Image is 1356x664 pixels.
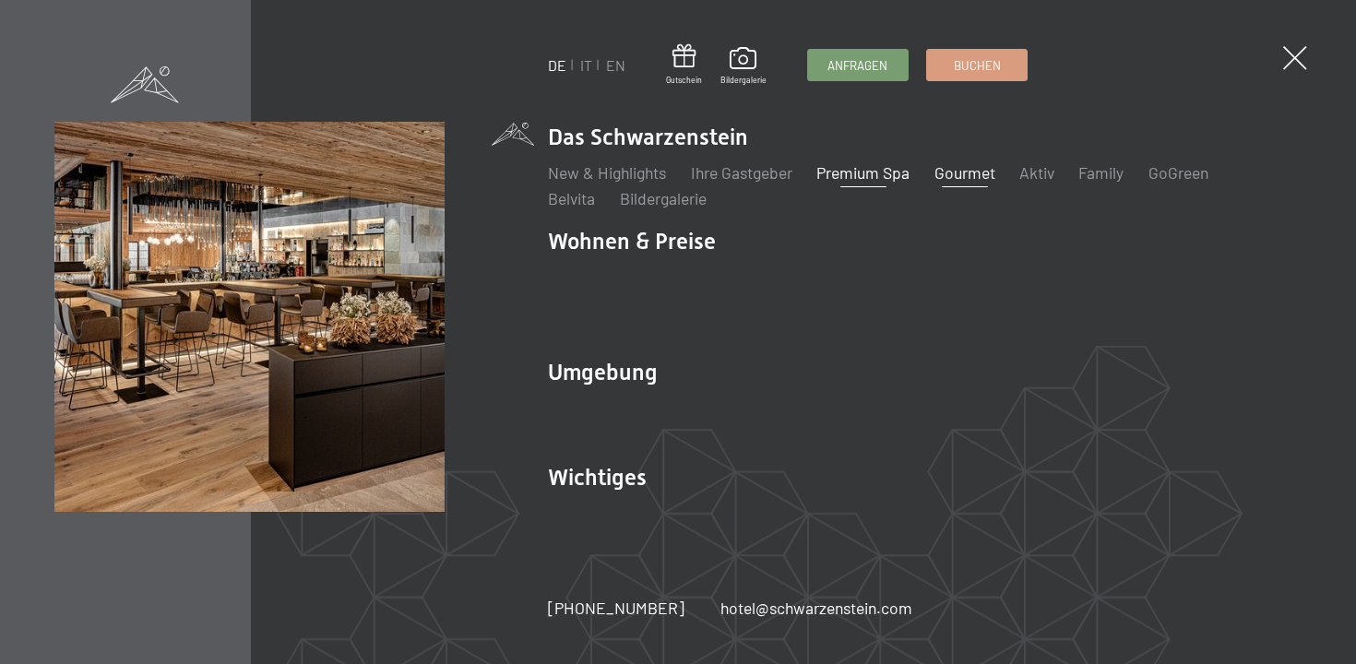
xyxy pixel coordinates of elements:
[808,50,908,80] a: Anfragen
[816,162,910,183] a: Premium Spa
[606,56,625,74] a: EN
[548,162,666,183] a: New & Highlights
[720,597,912,620] a: hotel@schwarzenstein.com
[827,57,887,74] span: Anfragen
[934,162,995,183] a: Gourmet
[720,47,767,86] a: Bildergalerie
[580,56,592,74] a: IT
[620,188,707,208] a: Bildergalerie
[666,44,702,86] a: Gutschein
[1078,162,1124,183] a: Family
[548,188,595,208] a: Belvita
[548,598,684,618] span: [PHONE_NUMBER]
[691,162,792,183] a: Ihre Gastgeber
[666,75,702,86] span: Gutschein
[720,75,767,86] span: Bildergalerie
[1019,162,1054,183] a: Aktiv
[954,57,1001,74] span: Buchen
[548,56,566,74] a: DE
[548,597,684,620] a: [PHONE_NUMBER]
[1148,162,1208,183] a: GoGreen
[927,50,1027,80] a: Buchen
